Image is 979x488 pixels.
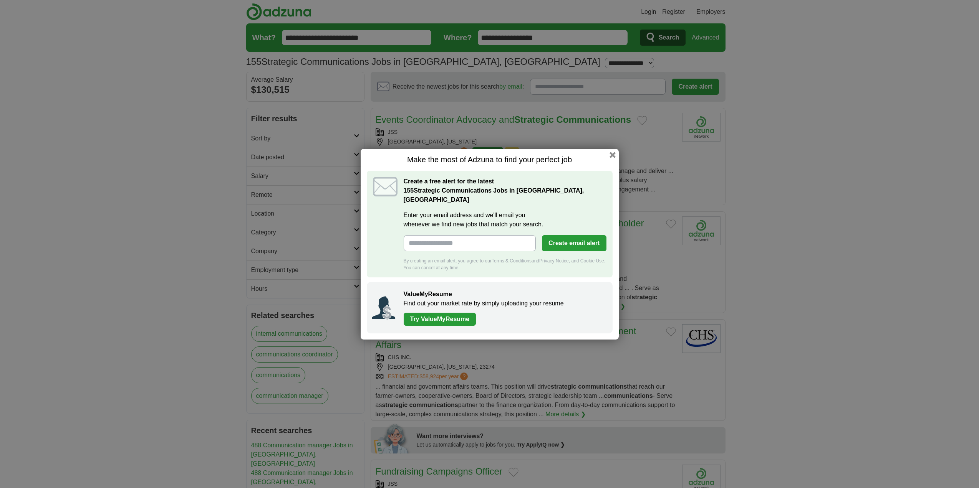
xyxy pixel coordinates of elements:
[404,290,605,299] h2: ValueMyResume
[492,258,532,264] a: Terms & Conditions
[373,177,398,196] img: icon_email.svg
[404,211,606,229] label: Enter your email address and we'll email you whenever we find new jobs that match your search.
[367,155,613,165] h1: Make the most of Adzuna to find your perfect job
[539,258,569,264] a: Privacy Notice
[404,186,414,195] span: 155
[404,177,606,204] h2: Create a free alert for the latest
[404,313,476,326] a: Try ValueMyResume
[404,257,606,271] div: By creating an email alert, you agree to our and , and Cookie Use. You can cancel at any time.
[404,299,605,308] p: Find out your market rate by simply uploading your resume
[404,187,584,203] strong: Strategic Communications Jobs in [GEOGRAPHIC_DATA], [GEOGRAPHIC_DATA]
[542,235,606,251] button: Create email alert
